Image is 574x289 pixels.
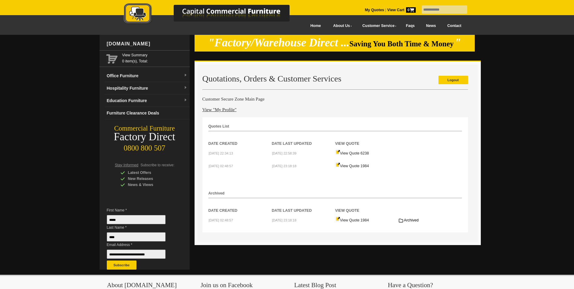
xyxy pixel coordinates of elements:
[104,107,190,119] a: Furniture Clearance Deals
[387,8,416,12] strong: View Cart
[104,95,190,107] a: Education Furnituredropdown
[272,131,335,147] th: Date Last Updated
[336,218,369,222] a: View Quote 1984
[272,198,335,214] th: Date Last Updated
[335,131,399,147] th: View Quote
[107,232,166,241] input: Last Name *
[202,107,237,112] a: View "My Profile"
[208,36,349,49] em: "Factory/Warehouse Direct ...
[107,250,166,259] input: Email Address *
[184,98,187,102] img: dropdown
[406,7,416,13] span: 0
[336,162,340,167] img: Quote-icon
[100,141,190,152] div: 0800 800 507
[202,96,468,102] h4: Customer Secure Zone Main Page
[208,124,229,128] strong: Quotes List
[349,40,454,48] span: Saving You Both Time & Money
[104,35,190,53] div: [DOMAIN_NAME]
[336,150,340,154] img: Quote-icon
[404,218,419,222] span: Archived
[122,52,187,58] a: View Summary
[140,163,174,167] span: Subscribe to receive:
[120,176,178,182] div: New Releases
[386,8,415,12] a: View Cart0
[120,182,178,188] div: News & Views
[356,19,400,33] a: Customer Service
[202,74,468,83] h2: Quotations, Orders & Customer Services
[209,164,233,168] small: [DATE] 02:48:57
[184,86,187,90] img: dropdown
[272,164,297,168] small: [DATE] 23:18:18
[400,19,421,33] a: Faqs
[209,151,233,155] small: [DATE] 22:34:13
[107,224,175,231] span: Last Name *
[420,19,441,33] a: News
[107,261,136,270] button: Subscribe
[107,207,175,213] span: First Name *
[208,131,272,147] th: Date Created
[120,170,178,176] div: Latest Offers
[272,218,297,222] small: [DATE] 23:18:18
[336,217,340,221] img: Quote-icon
[107,242,175,248] span: Email Address *
[209,218,233,222] small: [DATE] 02:48:57
[336,151,369,155] a: View Quote 6238
[100,124,190,133] div: Commercial Furniture
[336,164,369,168] a: View Quote 1984
[208,191,225,195] strong: Archived
[107,3,319,25] img: Capital Commercial Furniture Logo
[104,70,190,82] a: Office Furnituredropdown
[326,19,356,33] a: About Us
[115,163,139,167] span: Stay Informed
[208,198,272,214] th: Date Created
[184,74,187,77] img: dropdown
[438,76,468,84] a: Logout
[335,198,399,214] th: View Quote
[441,19,467,33] a: Contact
[122,52,187,63] span: 0 item(s), Total:
[107,3,319,27] a: Capital Commercial Furniture Logo
[272,151,297,155] small: [DATE] 22:58:39
[104,82,190,95] a: Hospitality Furnituredropdown
[455,36,461,49] em: "
[365,8,384,12] a: My Quotes
[100,133,190,141] div: Factory Direct
[107,215,166,224] input: First Name *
